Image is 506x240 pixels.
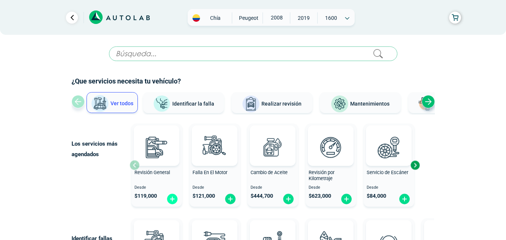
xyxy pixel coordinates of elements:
[231,92,312,113] button: Realizar revisión
[72,139,130,160] p: Los servicios más agendados
[193,170,227,175] span: Falla En El Motor
[261,101,302,107] span: Realizar revisión
[72,76,435,86] h2: ¿Que servicios necesita tu vehículo?
[263,12,290,23] span: 2008
[320,92,401,113] button: Mantenimientos
[153,95,171,113] img: Identificar la falla
[198,131,231,164] img: diagnostic_engine-v3.svg
[190,124,240,207] button: Falla En El Motor Desde $121,000
[145,127,168,149] img: AD0BCuuxAAAAAElFTkSuQmCC
[66,12,78,24] a: Ir al paso anterior
[367,193,386,199] span: $ 84,000
[248,124,298,207] button: Cambio de Aceite Desde $444,700
[318,12,344,24] span: 1600
[134,193,157,199] span: $ 119,000
[131,124,182,207] button: Revisión General Desde $119,000
[224,193,236,205] img: fi_plus-circle2.svg
[87,92,138,113] button: Ver todos
[251,170,288,175] span: Cambio de Aceite
[109,46,397,61] input: Búsqueda...
[306,124,356,207] button: Revisión por Kilometraje Desde $623,000
[331,95,349,113] img: Mantenimientos
[140,131,173,164] img: revision_general-v3.svg
[282,193,294,205] img: fi_plus-circle2.svg
[399,193,410,205] img: fi_plus-circle2.svg
[372,131,405,164] img: escaner-v3.svg
[340,193,352,205] img: fi_plus-circle2.svg
[314,131,347,164] img: revision_por_kilometraje-v3.svg
[309,170,334,182] span: Revisión por Kilometraje
[202,14,228,22] span: Chía
[416,95,434,113] img: Latonería y Pintura
[235,12,262,24] span: PEUGEOT
[309,185,353,190] span: Desde
[193,14,200,22] img: Flag of COLOMBIA
[364,124,414,207] button: Servicio de Escáner Desde $84,000
[409,160,421,171] div: Next slide
[251,185,295,190] span: Desde
[242,95,260,113] img: Realizar revisión
[134,170,170,175] span: Revisión General
[290,12,317,24] span: 2019
[256,131,289,164] img: cambio_de_aceite-v3.svg
[251,193,273,199] span: $ 444,700
[110,100,133,106] span: Ver todos
[172,100,214,106] span: Identificar la falla
[350,101,390,107] span: Mantenimientos
[193,193,215,199] span: $ 121,000
[193,185,237,190] span: Desde
[309,193,331,199] span: $ 623,000
[319,127,342,149] img: AD0BCuuxAAAAAElFTkSuQmCC
[203,127,226,149] img: AD0BCuuxAAAAAElFTkSuQmCC
[166,193,178,205] img: fi_plus-circle2.svg
[91,95,109,113] img: Ver todos
[143,92,224,113] button: Identificar la falla
[367,185,411,190] span: Desde
[378,127,400,149] img: AD0BCuuxAAAAAElFTkSuQmCC
[422,95,435,108] div: Next slide
[134,185,179,190] span: Desde
[367,170,408,175] span: Servicio de Escáner
[261,127,284,149] img: AD0BCuuxAAAAAElFTkSuQmCC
